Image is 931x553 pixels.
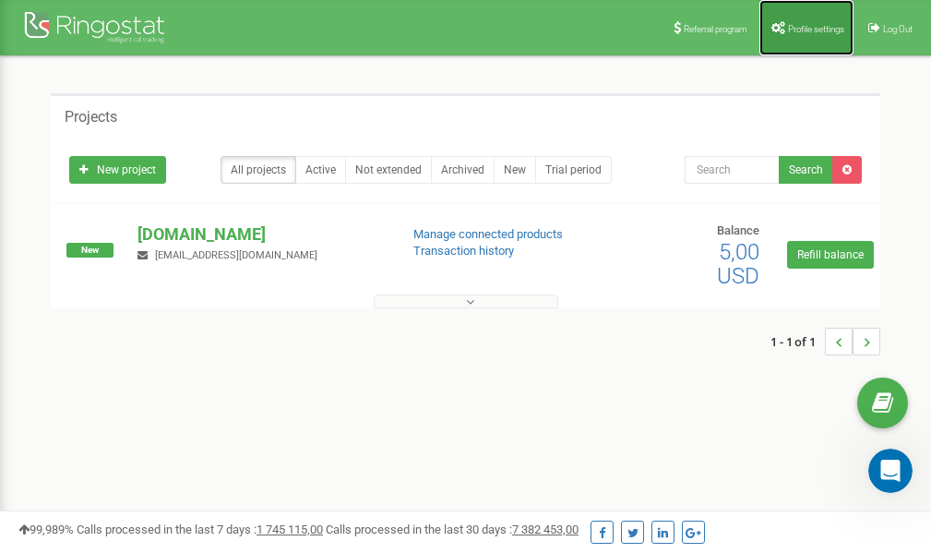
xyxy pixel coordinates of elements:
[494,156,536,184] a: New
[413,227,563,241] a: Manage connected products
[779,156,833,184] button: Search
[413,244,514,258] a: Transaction history
[431,156,495,184] a: Archived
[684,24,747,34] span: Referral program
[257,523,323,536] u: 1 745 115,00
[295,156,346,184] a: Active
[788,24,844,34] span: Profile settings
[770,328,825,355] span: 1 - 1 of 1
[345,156,432,184] a: Not extended
[868,449,913,493] iframe: Intercom live chat
[69,156,166,184] a: New project
[535,156,612,184] a: Trial period
[66,243,113,258] span: New
[883,24,913,34] span: Log Out
[77,523,323,536] span: Calls processed in the last 7 days :
[326,523,579,536] span: Calls processed in the last 30 days :
[717,223,759,237] span: Balance
[221,156,296,184] a: All projects
[18,523,74,536] span: 99,989%
[65,109,117,126] h5: Projects
[155,249,317,261] span: [EMAIL_ADDRESS][DOMAIN_NAME]
[512,523,579,536] u: 7 382 453,00
[137,222,383,246] p: [DOMAIN_NAME]
[717,239,759,289] span: 5,00 USD
[770,309,880,374] nav: ...
[685,156,780,184] input: Search
[787,241,874,269] a: Refill balance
